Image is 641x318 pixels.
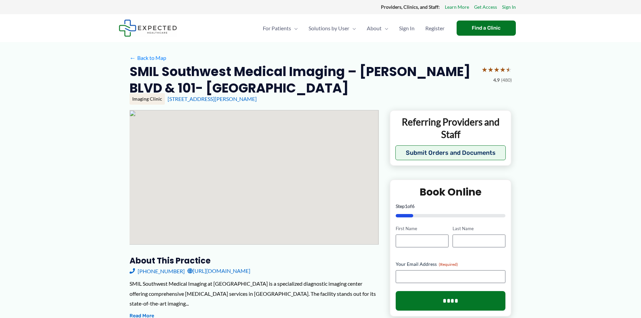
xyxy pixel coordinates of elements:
[396,261,506,268] label: Your Email Address
[488,63,494,76] span: ★
[382,16,388,40] span: Menu Toggle
[187,266,250,276] a: [URL][DOMAIN_NAME]
[263,16,291,40] span: For Patients
[474,3,497,11] a: Get Access
[453,225,505,232] label: Last Name
[502,3,516,11] a: Sign In
[367,16,382,40] span: About
[399,16,415,40] span: Sign In
[130,279,379,309] div: SMIL Southwest Medical Imaging at [GEOGRAPHIC_DATA] is a specialized diagnostic imaging center of...
[257,16,450,40] nav: Primary Site Navigation
[405,203,407,209] span: 1
[130,53,166,63] a: ←Back to Map
[257,16,303,40] a: For PatientsMenu Toggle
[309,16,349,40] span: Solutions by User
[396,225,449,232] label: First Name
[457,21,516,36] a: Find a Clinic
[168,96,257,102] a: [STREET_ADDRESS][PERSON_NAME]
[396,204,506,209] p: Step of
[130,55,136,61] span: ←
[420,16,450,40] a: Register
[501,76,512,84] span: (480)
[303,16,361,40] a: Solutions by UserMenu Toggle
[291,16,298,40] span: Menu Toggle
[119,20,177,37] img: Expected Healthcare Logo - side, dark font, small
[130,93,165,105] div: Imaging Clinic
[396,185,506,199] h2: Book Online
[130,63,476,97] h2: SMIL Southwest Medical Imaging – [PERSON_NAME] BLVD & 101- [GEOGRAPHIC_DATA]
[361,16,394,40] a: AboutMenu Toggle
[494,63,500,76] span: ★
[395,145,506,160] button: Submit Orders and Documents
[425,16,444,40] span: Register
[439,262,458,267] span: (Required)
[506,63,512,76] span: ★
[395,116,506,140] p: Referring Providers and Staff
[381,4,440,10] strong: Providers, Clinics, and Staff:
[349,16,356,40] span: Menu Toggle
[130,266,185,276] a: [PHONE_NUMBER]
[412,203,415,209] span: 6
[394,16,420,40] a: Sign In
[493,76,500,84] span: 4.9
[445,3,469,11] a: Learn More
[130,255,379,266] h3: About this practice
[482,63,488,76] span: ★
[500,63,506,76] span: ★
